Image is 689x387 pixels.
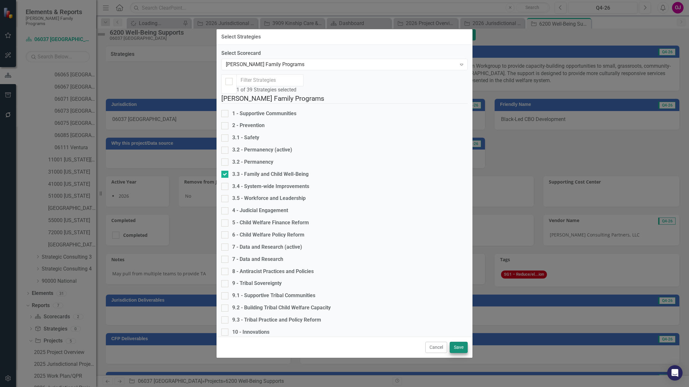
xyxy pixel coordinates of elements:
div: 3.2 - Permanency (active) [232,146,292,154]
div: [PERSON_NAME] Family Programs [226,61,456,68]
div: Select Strategies [221,34,261,40]
button: Cancel [425,342,447,353]
div: 7 - Data and Research [232,256,283,263]
div: 4 - Judicial Engagement [232,207,288,214]
div: 3.4 - System-wide Improvements [232,183,309,190]
button: Save [450,342,468,353]
div: 8 - Antiracist Practices and Policies [232,268,314,275]
input: Filter Strategies [236,74,303,86]
div: 9.1 - Supportive Tribal Communities [232,292,315,299]
div: 3.2 - Permanency [232,159,273,166]
div: 2 - Prevention [232,122,265,129]
div: 9.3 - Tribal Practice and Policy Reform [232,316,321,324]
div: 9.2 - Building Tribal Child Welfare Capacity [232,304,331,312]
div: 10 - Innovations [232,329,269,336]
div: Open Intercom Messenger [667,365,683,381]
label: Select Scorecard [221,50,468,57]
div: 9 - Tribal Sovereignty [232,280,282,287]
div: 1 - Supportive Communities [232,110,296,117]
div: 3.3 - Family and Child Well-Being [232,171,309,178]
div: 6 - Child Welfare Policy Reform [232,231,304,239]
div: 7 - Data and Research (active) [232,244,302,251]
div: 1 of 39 Strategies selected [236,86,303,94]
legend: [PERSON_NAME] Family Programs [221,94,468,104]
div: 3.5 - Workforce and Leadership [232,195,306,202]
div: 3.1 - Safety [232,134,259,142]
div: 5 - Child Welfare Finance Reform [232,219,309,227]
